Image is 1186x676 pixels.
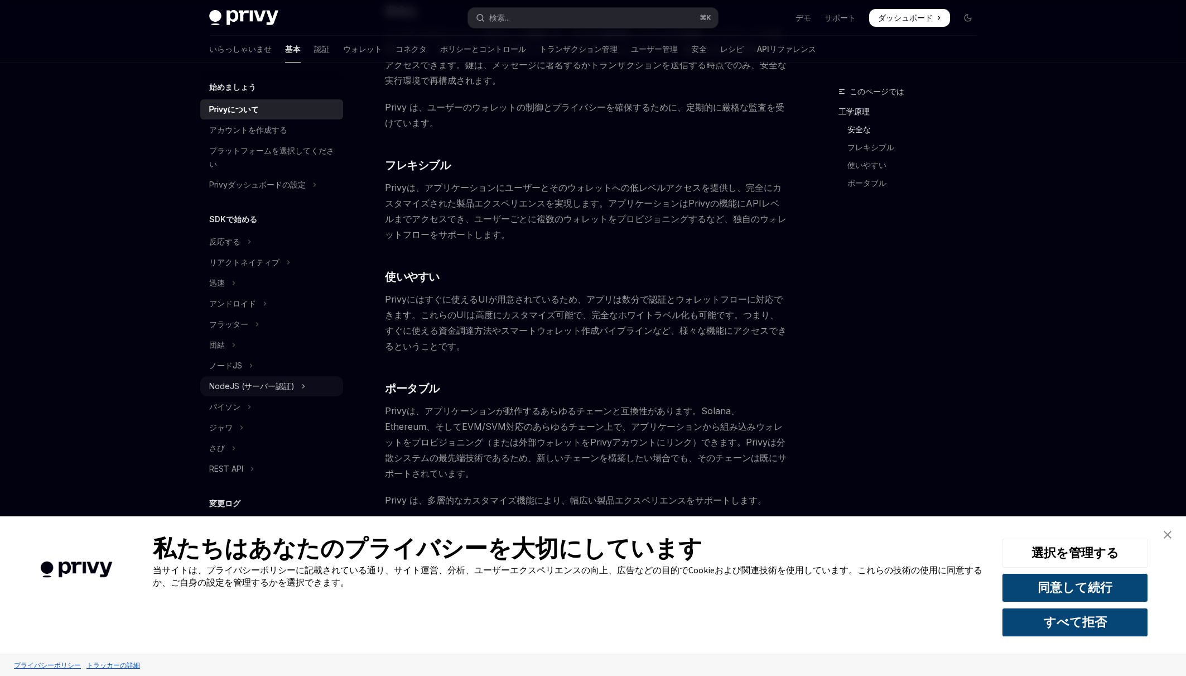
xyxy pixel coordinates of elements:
a: フレキシブル [838,138,986,156]
font: Privyダッシュボードの設定 [209,180,306,189]
font: Privyは、アプリケーションが動作するあらゆるチェーンと互換性があります。Solana、Ethereum、そしてEVM/SVM対応のあらゆるチェーン上で、アプリケーションから組み込みウォレット... [385,405,787,479]
a: サポート [825,12,856,23]
font: フレキシブル [847,142,894,152]
img: 会社ロゴ [17,545,136,594]
font: 団結 [209,340,225,349]
font: トラッカーの詳細 [86,661,140,669]
a: 認証 [314,36,330,63]
font: Privyについて [209,104,259,114]
font: プライバシーポリシー [14,661,81,669]
font: 工学原理 [838,107,870,116]
font: アカウントを作成する [209,125,287,135]
font: ポリシーとコントロール [440,44,526,54]
a: トランザクション管理 [539,36,618,63]
font: ウォレット [343,44,382,54]
button: Rustセクションを切り替える [200,438,343,458]
font: 変更ログ [209,498,240,508]
font: REST API [209,464,243,473]
font: アンドロイド [209,299,256,308]
button: Reactセクションを切り替える [200,232,343,252]
img: ダークロゴ [209,10,278,26]
a: コネクタ [396,36,427,63]
font: このページでは [850,87,904,96]
a: ユーザー管理 [631,36,678,63]
font: 反応する [209,237,240,246]
font: Privyは、アプリケーションにユーザーとそのウォレットへの低レベルアクセスを提供し、完全にカスタマイズされた製品エクスペリエンスを実現します。アプリケーションはPrivyの機能にAPIレベルま... [385,182,787,240]
button: Androidセクションを切り替える [200,294,343,314]
a: 安全 [691,36,707,63]
font: ユーザー管理 [631,44,678,54]
button: Unityセクションを切り替える [200,335,343,355]
font: サポート [825,13,856,22]
a: 安全な [838,121,986,138]
font: 安全な [847,124,871,134]
font: SDKで始める [209,214,257,224]
a: プラットフォームを選択してください [200,141,343,174]
font: 認証 [314,44,330,54]
font: 私たちはあなたのプライバシーを大切にしています [153,534,702,563]
font: フレキシブル [385,159,450,172]
button: REST APIセクションを切り替える [200,459,343,479]
a: アカウントを作成する [200,120,343,140]
button: Javaセクションを切り替える [200,418,343,438]
font: すべて拒否 [1044,614,1107,630]
font: Privyにはすぐに使えるUIが用意されているため、アプリは数分で認証とウォレットフローに対応できます。これらのUIは高度にカスタマイズ可能で、完全なホワイトラベル化も可能です。つまり、すぐに使... [385,294,787,352]
font: ⌘ [700,13,706,22]
font: ジャワ [209,423,233,432]
font: APIリファレンス [757,44,816,54]
a: バナーを閉じる [1156,524,1179,546]
font: リアクトネイティブ [209,257,279,267]
font: 同意して続行 [1038,579,1112,595]
font: コネクタ [396,44,427,54]
a: プライバシーポリシー [11,655,84,675]
font: さび [209,443,225,453]
a: APIリファレンス [757,36,816,63]
font: トランザクション管理 [539,44,618,54]
img: バナーを閉じる [1164,531,1171,539]
font: プラットフォームを選択してください [209,146,334,169]
button: 選択を管理する [1002,539,1148,568]
font: 使いやすい [847,160,886,170]
button: 同意して続行 [1002,573,1148,602]
button: Swiftセクションを切り替える [200,273,343,293]
button: ダークモードを切り替える [959,9,977,27]
font: 安全 [691,44,707,54]
a: 工学原理 [838,103,986,121]
font: デモ [796,13,811,22]
font: ポータブル [847,178,886,188]
font: パイソン [209,402,240,411]
font: ノードJS [209,361,242,370]
a: 基本 [285,36,301,63]
font: 検索... [489,13,510,22]
a: 使いやすい [838,156,986,174]
font: Privy は、多層的なカスタマイズ機能により、幅広い製品エクスペリエンスをサポートします。 [385,495,766,506]
font: 迅速 [209,278,225,287]
a: レシピ [720,36,744,63]
font: フラッター [209,319,248,329]
button: NodeJS（サーバー認証）セクションを切り替える [200,376,343,396]
font: NodeJS (サーバー認証) [209,381,295,391]
a: ウォレット [343,36,382,63]
font: いらっしゃいませ [209,44,272,54]
a: ポータブル [838,174,986,192]
font: レシピ [720,44,744,54]
a: ダッシュボード [869,9,950,27]
font: 使いやすい [385,270,440,284]
font: 始めましょう [209,82,256,92]
a: いらっしゃいませ [209,36,272,63]
button: NodeJSセクションを切り替える [200,356,343,376]
a: トラッカーの詳細 [84,655,143,675]
font: 選択を管理する [1031,545,1119,560]
font: 基本 [285,44,301,54]
button: Pythonセクションを切り替える [200,397,343,417]
button: Flutterセクションを切り替える [200,314,343,334]
a: デモ [796,12,811,23]
font: 当サイトは、プライバシーポリシーに記載されている通り、サイト運営、分析、ユーザーエクスペリエンスの向上、広告などの目的でCookieおよび関連技術を使用しています。これらの技術の使用に同意するか... [153,564,982,588]
button: React Nativeセクションを切り替える [200,252,343,272]
button: 検索を開く [468,8,718,28]
button: Privyダッシュボードセクションの設定を切り替える [200,175,343,195]
a: ポリシーとコントロール [440,36,526,63]
font: K [706,13,711,22]
button: すべて拒否 [1002,608,1148,637]
font: ダッシュボード [878,13,933,22]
